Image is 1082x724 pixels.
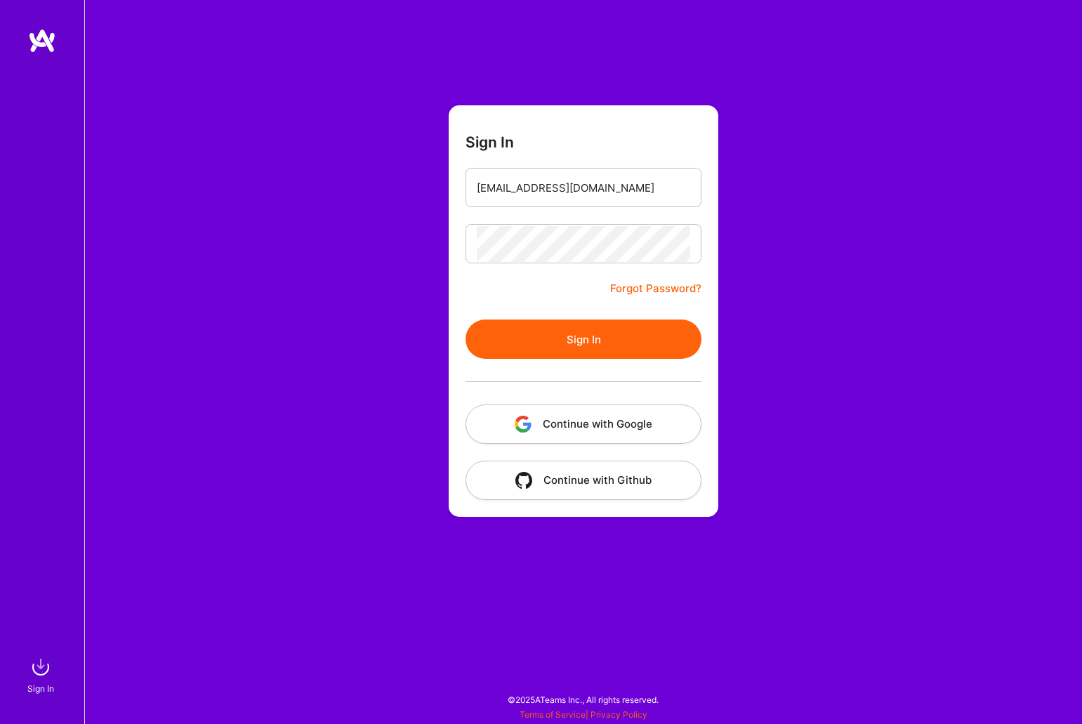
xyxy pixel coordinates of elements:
[466,461,701,500] button: Continue with Github
[591,709,647,720] a: Privacy Policy
[520,709,647,720] span: |
[466,404,701,444] button: Continue with Google
[515,472,532,489] img: icon
[610,280,701,297] a: Forgot Password?
[466,320,701,359] button: Sign In
[27,653,55,681] img: sign in
[515,416,532,433] img: icon
[84,682,1082,717] div: © 2025 ATeams Inc., All rights reserved.
[466,133,514,151] h3: Sign In
[27,681,54,696] div: Sign In
[477,170,690,206] input: Email...
[28,28,56,53] img: logo
[29,653,55,696] a: sign inSign In
[520,709,586,720] a: Terms of Service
